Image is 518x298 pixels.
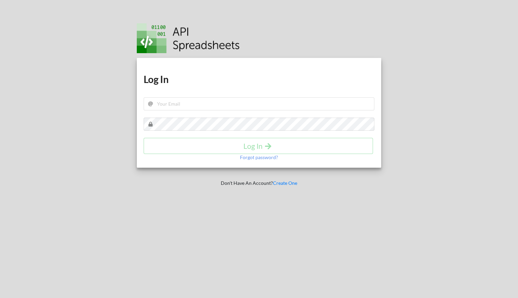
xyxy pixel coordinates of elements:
[273,180,297,186] a: Create One
[144,97,374,110] input: Your Email
[137,23,240,53] img: Logo.png
[240,154,278,161] p: Forgot password?
[132,180,386,187] p: Don't Have An Account?
[144,73,374,85] h1: Log In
